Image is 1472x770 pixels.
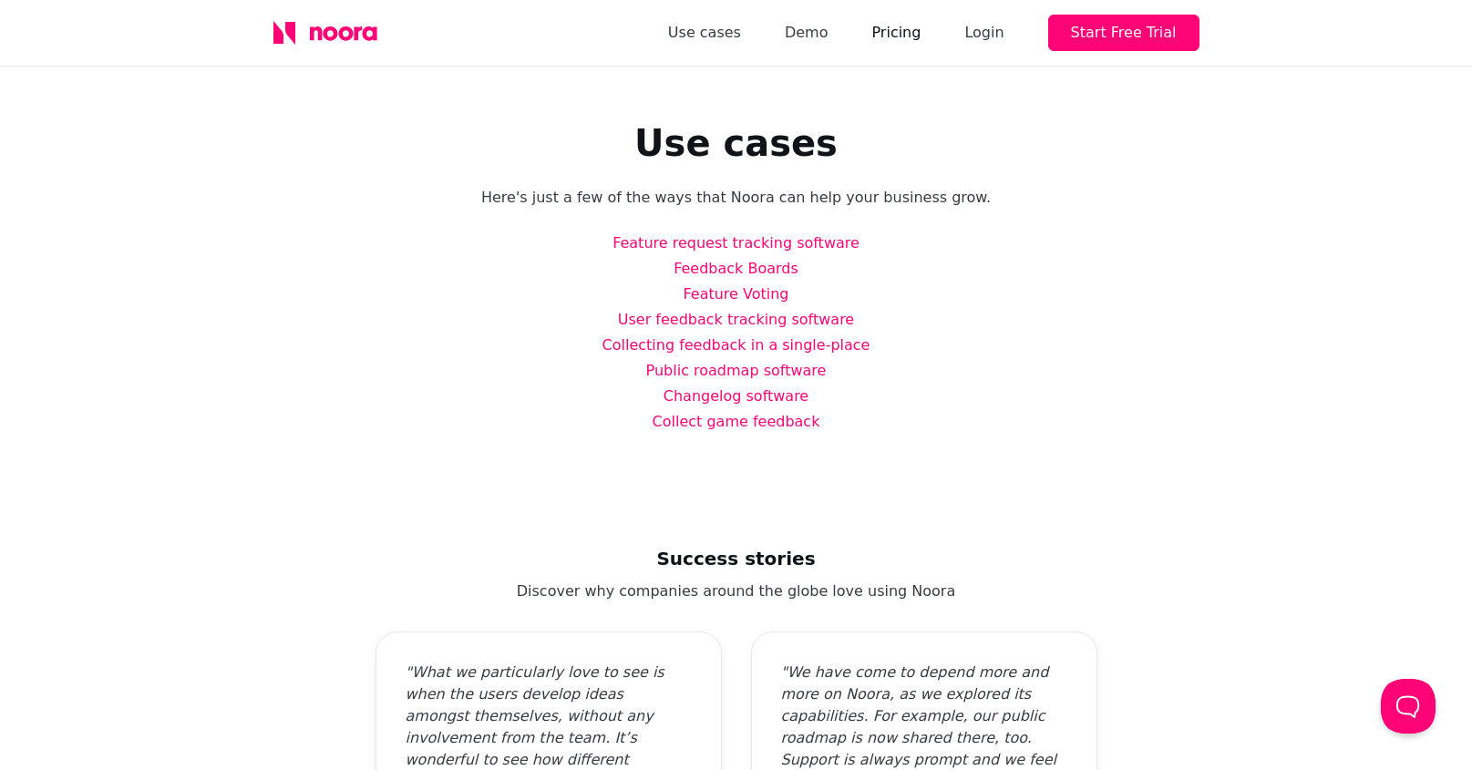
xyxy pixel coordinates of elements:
[1381,679,1436,734] iframe: Help Scout Beacon - Open
[273,187,1199,209] p: Here's just a few of the ways that Noora can help your business grow.
[612,234,860,252] a: Feature request tracking software
[674,260,798,277] a: Feedback Boards
[273,121,1199,165] h1: Use cases
[273,544,1199,573] h2: Success stories
[664,387,808,405] a: Changelog software
[683,285,788,303] a: Feature Voting
[964,20,1004,46] div: Login
[653,413,820,430] a: Collect game feedback
[646,362,827,379] a: Public roadmap software
[668,20,741,46] a: Use cases
[871,20,921,46] a: Pricing
[1048,15,1199,51] button: Start Free Trial
[785,20,829,46] a: Demo
[273,580,1199,602] p: Discover why companies around the globe love using Noora
[602,336,870,354] a: Collecting feedback in a single-place
[618,311,854,328] a: User feedback tracking software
